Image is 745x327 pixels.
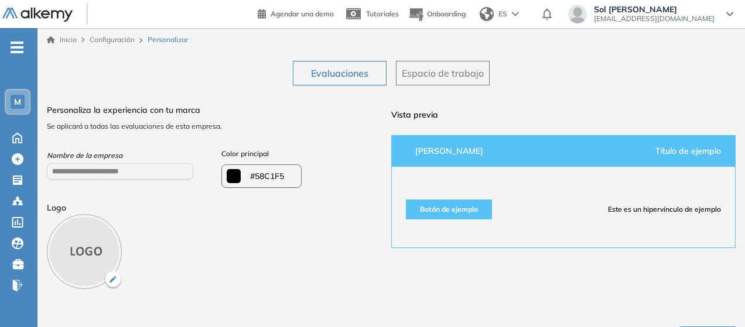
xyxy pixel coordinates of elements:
span: Tutoriales [366,9,399,18]
span: Configuración [90,35,135,44]
img: Ícono de lapiz de edición [104,271,122,289]
span: Personaliza la experiencia con tu marca [47,104,391,116]
button: Onboarding [408,2,466,27]
a: Inicio [47,35,77,45]
span: Este es un hipervínculo de ejemplo [608,204,721,215]
span: Vista previa [391,109,736,121]
span: Título de ejemplo [655,145,721,157]
img: world [480,7,494,21]
button: Evaluaciones [293,61,387,85]
span: [PERSON_NAME] [415,145,483,157]
span: Espacio de trabajo [402,66,484,80]
span: M [14,97,21,106]
a: Agendar una demo [258,6,334,20]
span: Se aplicará a todas las evaluaciones de esta empresa. [47,121,391,132]
span: Onboarding [427,9,466,18]
button: Espacio de trabajo [396,61,490,85]
span: #58C1F5 [250,170,284,183]
span: ES [498,9,507,19]
img: Logo [2,8,73,22]
span: [EMAIL_ADDRESS][DOMAIN_NAME] [594,14,715,23]
img: arrow [512,12,519,16]
button: Botón de ejemplo [406,199,492,219]
img: PROFILE_MENU_LOGO_USER [47,214,122,289]
span: Nombre de la empresa [47,150,217,161]
span: Logo [47,202,122,214]
span: Color principal [221,149,269,158]
span: Personalizar [148,35,188,45]
span: Evaluaciones [311,66,368,80]
i: - [11,46,23,49]
span: Sol [PERSON_NAME] [594,5,715,14]
span: Agendar una demo [271,9,334,18]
